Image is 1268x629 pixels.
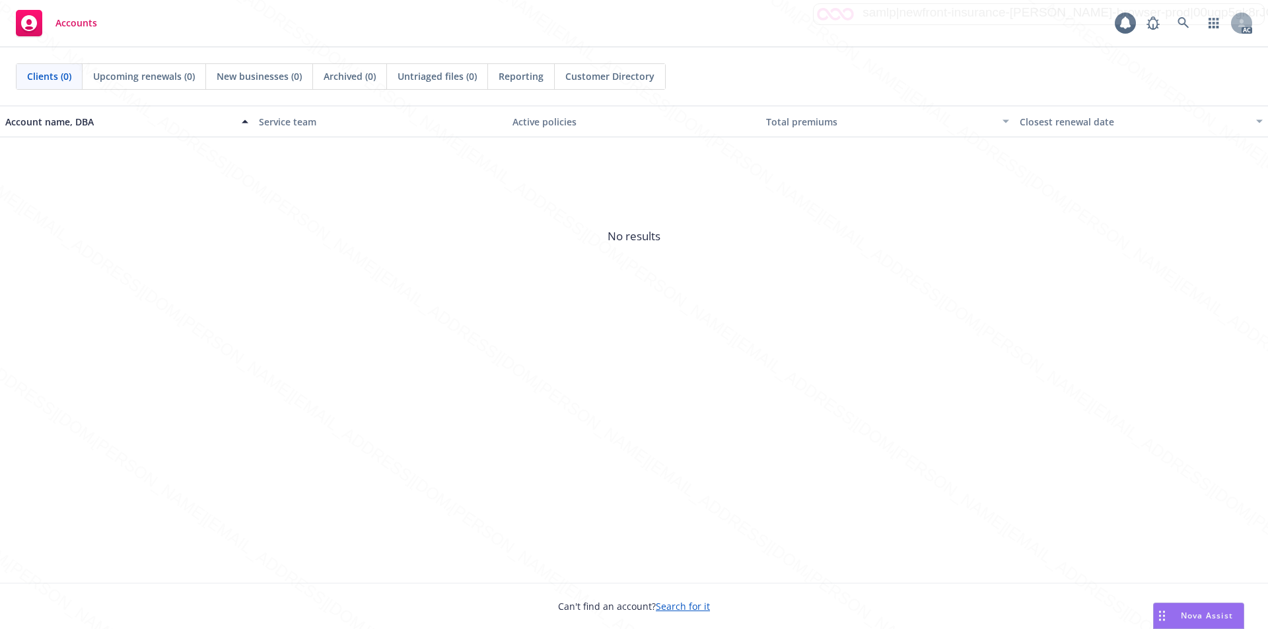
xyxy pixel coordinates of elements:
span: Untriaged files (0) [398,69,477,83]
span: Accounts [55,18,97,28]
div: Total premiums [766,115,995,129]
div: Account name, DBA [5,115,234,129]
span: Reporting [499,69,544,83]
span: Archived (0) [324,69,376,83]
span: Upcoming renewals (0) [93,69,195,83]
div: Active policies [512,115,756,129]
span: Clients (0) [27,69,71,83]
button: Closest renewal date [1014,106,1268,137]
button: Total premiums [761,106,1014,137]
a: Report a Bug [1140,10,1166,36]
button: Service team [254,106,507,137]
a: Switch app [1201,10,1227,36]
div: Drag to move [1154,603,1170,628]
button: Active policies [507,106,761,137]
button: Nova Assist [1153,603,1244,629]
div: Service team [259,115,502,129]
a: Search for it [656,600,710,612]
div: Closest renewal date [1020,115,1248,129]
span: Nova Assist [1181,610,1233,621]
span: Can't find an account? [558,599,710,613]
a: Search [1170,10,1197,36]
a: Accounts [11,5,102,42]
span: New businesses (0) [217,69,302,83]
span: Customer Directory [565,69,654,83]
